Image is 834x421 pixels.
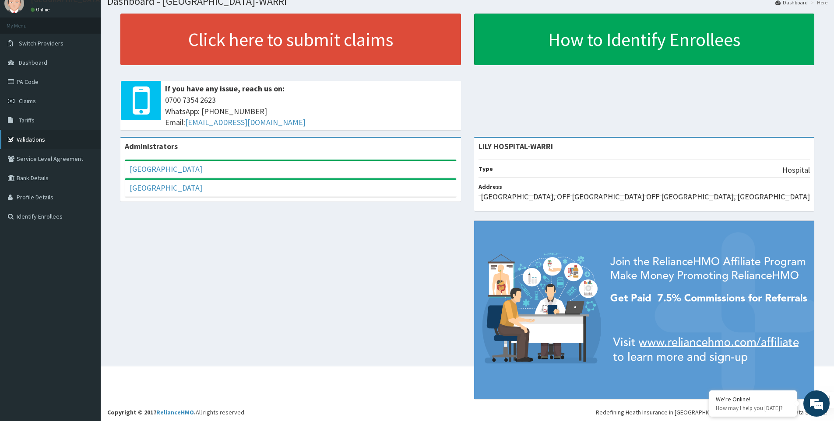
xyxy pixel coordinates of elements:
[716,395,790,403] div: We're Online!
[156,408,194,416] a: RelianceHMO
[474,14,815,65] a: How to Identify Enrollees
[19,59,47,66] span: Dashboard
[165,84,285,94] b: If you have any issue, reach us on:
[596,408,827,417] div: Redefining Heath Insurance in [GEOGRAPHIC_DATA] using Telemedicine and Data Science!
[31,7,52,13] a: Online
[19,39,63,47] span: Switch Providers
[481,191,810,202] p: [GEOGRAPHIC_DATA], OFF [GEOGRAPHIC_DATA] OFF [GEOGRAPHIC_DATA], [GEOGRAPHIC_DATA]
[120,14,461,65] a: Click here to submit claims
[19,116,35,124] span: Tariffs
[474,221,815,399] img: provider-team-banner.png
[716,404,790,412] p: How may I help you today?
[479,165,493,173] b: Type
[479,141,553,151] strong: LILY HOSPITAL-WARRI
[165,94,457,128] span: 0700 7354 2623 WhatsApp: [PHONE_NUMBER] Email:
[479,183,502,191] b: Address
[19,97,36,105] span: Claims
[107,408,196,416] strong: Copyright © 2017 .
[782,164,810,176] p: Hospital
[185,117,306,127] a: [EMAIL_ADDRESS][DOMAIN_NAME]
[125,141,178,151] b: Administrators
[130,183,202,193] a: [GEOGRAPHIC_DATA]
[130,164,202,174] a: [GEOGRAPHIC_DATA]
